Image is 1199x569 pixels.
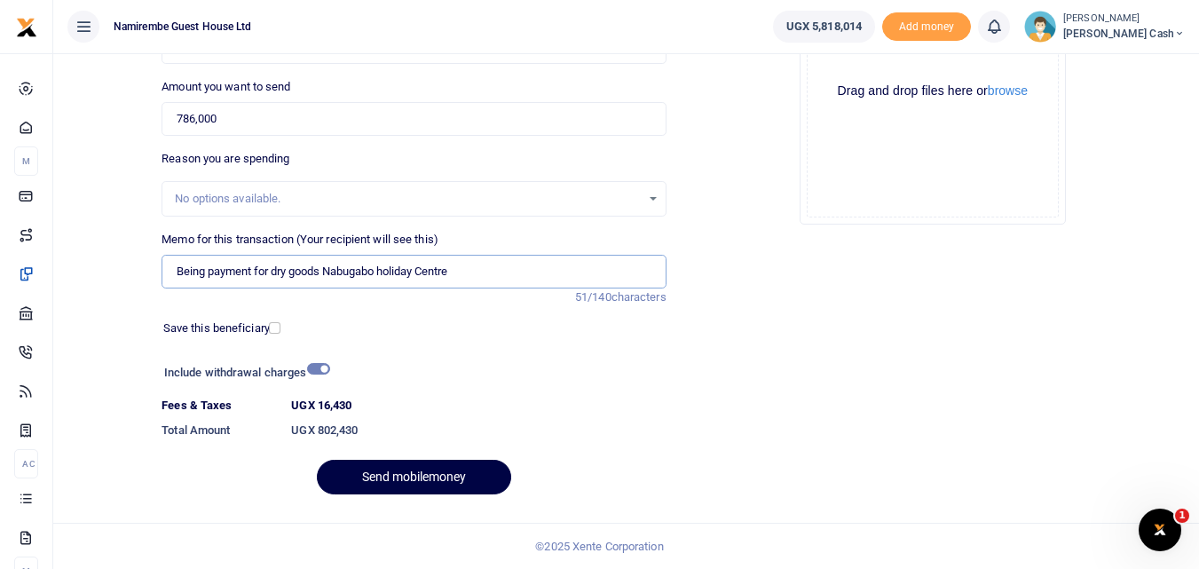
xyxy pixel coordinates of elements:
a: profile-user [PERSON_NAME] [PERSON_NAME] Cash [1024,11,1185,43]
span: [PERSON_NAME] Cash [1063,26,1185,42]
h6: Total Amount [162,423,277,438]
li: Ac [14,449,38,478]
label: Reason you are spending [162,150,289,168]
a: UGX 5,818,014 [773,11,875,43]
a: Add money [882,19,971,32]
li: M [14,146,38,176]
label: Save this beneficiary [163,320,270,337]
button: browse [988,84,1028,97]
img: profile-user [1024,11,1056,43]
img: logo-small [16,17,37,38]
h6: UGX 802,430 [291,423,666,438]
button: Send mobilemoney [317,460,511,494]
label: UGX 16,430 [291,397,351,415]
a: logo-small logo-large logo-large [16,20,37,33]
h6: Include withdrawal charges [164,366,322,380]
span: Add money [882,12,971,42]
span: Namirembe Guest House Ltd [106,19,259,35]
dt: Fees & Taxes [154,397,284,415]
li: Wallet ballance [766,11,882,43]
span: UGX 5,818,014 [786,18,862,36]
input: UGX [162,102,666,136]
small: [PERSON_NAME] [1063,12,1185,27]
span: 51/140 [575,290,611,304]
iframe: Intercom live chat [1139,509,1181,551]
input: Enter extra information [162,255,666,288]
label: Memo for this transaction (Your recipient will see this) [162,231,438,249]
label: Amount you want to send [162,78,290,96]
span: characters [611,290,667,304]
span: 1 [1175,509,1189,523]
div: Drag and drop files here or [808,83,1058,99]
div: No options available. [175,190,640,208]
li: Toup your wallet [882,12,971,42]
